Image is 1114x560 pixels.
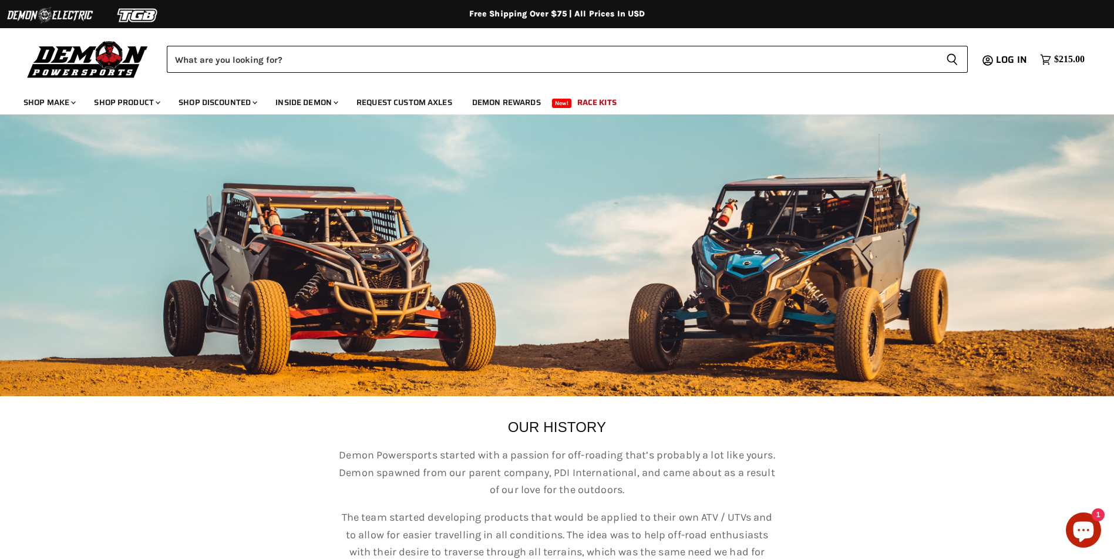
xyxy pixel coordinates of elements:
a: Request Custom Axles [348,90,461,114]
img: Demon Electric Logo 2 [6,4,94,26]
form: Product [167,46,968,73]
a: Shop Discounted [170,90,264,114]
span: New! [552,99,572,108]
button: Search [937,46,968,73]
a: Inside Demon [267,90,345,114]
input: Search [167,46,937,73]
span: $215.00 [1054,54,1085,65]
span: Log in [996,52,1027,67]
a: Shop Make [15,90,83,114]
inbox-online-store-chat: Shopify online store chat [1062,512,1105,551]
p: Demon Powersports started with a passion for off-roading that’s probably a lot like yours. Demon ... [337,447,778,498]
p: OUR HISTORY [214,420,901,435]
a: $215.00 [1034,51,1091,68]
a: Shop Product [85,90,167,114]
img: Demon Powersports [23,38,152,80]
a: Log in [991,55,1034,65]
ul: Main menu [15,86,1082,114]
img: TGB Logo 2 [94,4,182,26]
div: Free Shipping Over $75 | All Prices In USD [87,9,1027,19]
a: Demon Rewards [463,90,550,114]
a: Race Kits [568,90,625,114]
